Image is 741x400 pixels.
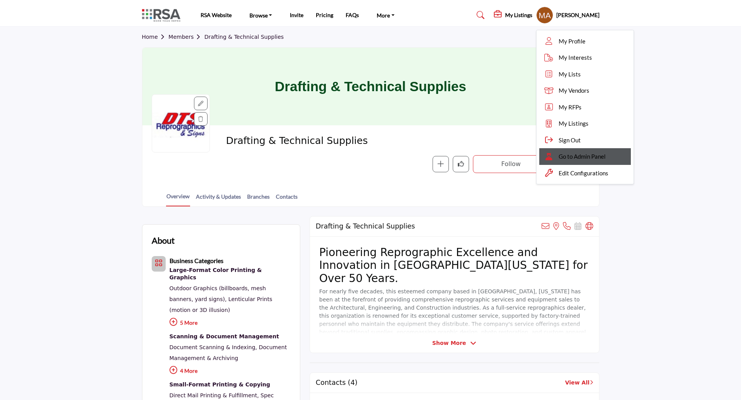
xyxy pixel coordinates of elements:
p: For nearly five decades, this esteemed company based in [GEOGRAPHIC_DATA], [US_STATE] has been at... [319,287,590,353]
a: Invite [290,12,303,18]
h2: Drafting & Technical Supplies [316,222,415,230]
div: Banners, posters, vehicle wraps, and presentation graphics. [170,265,291,283]
p: 5 More [170,315,291,332]
h2: About [152,234,175,247]
a: View All [565,379,593,387]
a: Overview [166,192,190,206]
a: Activity & Updates [196,192,241,206]
a: Members [168,34,204,40]
a: My Lists [539,66,631,83]
span: Edit Configurations [559,169,608,178]
a: Contacts [275,192,298,206]
a: Scanning & Document Management [170,332,291,342]
button: Follow [473,155,549,173]
a: Document Scanning & Indexing, [170,344,257,350]
a: Lenticular Prints (motion or 3D illusion) [170,296,272,313]
p: 4 More [170,364,291,380]
a: Home [142,34,169,40]
a: My Vendors [539,82,631,99]
a: My Interests [539,49,631,66]
a: Large-Format Color Printing & Graphics [170,265,291,283]
a: More [371,10,400,21]
a: Drafting & Technical Supplies [204,34,284,40]
a: Browse [244,10,278,21]
a: Pricing [316,12,333,18]
h2: Contacts (4) [316,379,358,387]
div: My Listings [494,10,532,20]
a: My RFPs [539,99,631,116]
a: Search [469,9,490,21]
span: My RFPs [559,103,582,112]
span: Drafting & Technical Supplies [226,135,401,147]
button: Like [453,156,469,172]
div: Aspect Ratio:1:1,Size:400x400px [194,97,208,110]
h2: Pioneering Reprographic Excellence and Innovation in [GEOGRAPHIC_DATA][US_STATE] for Over 50 Years. [319,246,590,285]
a: My Profile [539,33,631,50]
span: My Interests [559,53,592,62]
b: Business Categories [170,257,223,264]
a: Branches [247,192,270,206]
button: Category Icon [152,256,166,272]
a: RSA Website [201,12,232,18]
a: Document Management & Archiving [170,344,287,361]
span: My Lists [559,70,581,79]
span: My Listings [559,119,589,128]
h5: My Listings [505,12,532,19]
span: My Profile [559,37,585,46]
span: Sign Out [559,136,581,145]
a: Small-Format Printing & Copying [170,380,291,390]
img: site Logo [142,9,184,22]
h1: Drafting & Technical Supplies [275,48,466,125]
a: Direct Mail Printing & Fulfillment, [170,392,259,398]
h5: [PERSON_NAME] [556,11,599,19]
a: Business Categories [170,258,223,264]
span: My Vendors [559,86,589,95]
button: Show hide supplier dropdown [536,7,553,24]
div: Digital conversion, archiving, indexing, secure storage, and streamlined document retrieval solut... [170,332,291,342]
a: Outdoor Graphics (billboards, mesh banners, yard signs), [170,285,266,302]
a: My Listings [539,115,631,132]
span: Show More [432,339,466,347]
div: Professional printing for black and white and color document printing of flyers, spec books, busi... [170,380,291,390]
a: FAQs [346,12,359,18]
span: Go to Admin Panel [559,152,606,161]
